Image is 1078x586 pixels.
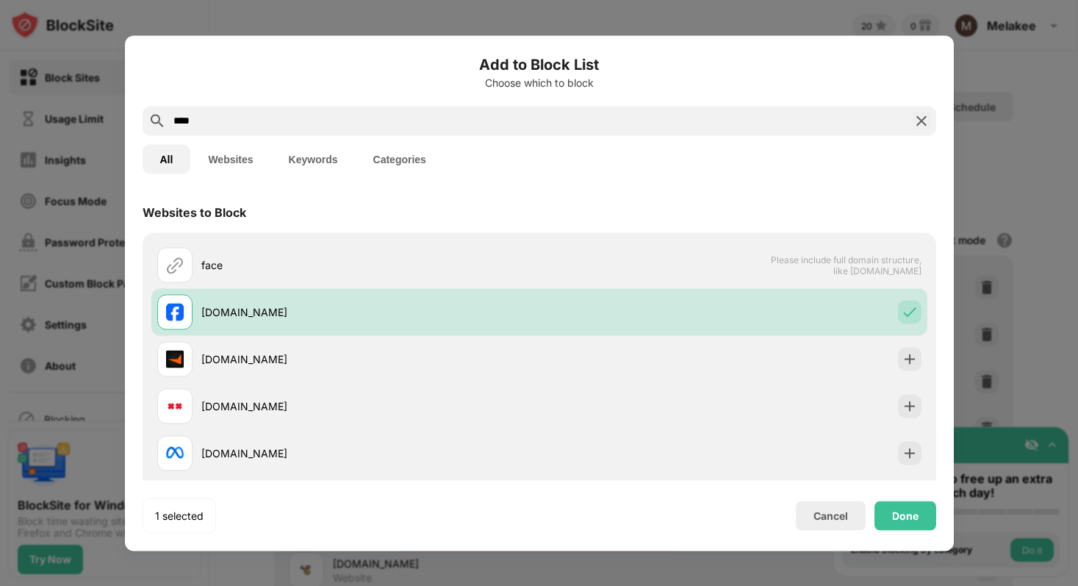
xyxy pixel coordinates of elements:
img: search-close [913,112,930,129]
h6: Add to Block List [143,53,936,75]
div: [DOMAIN_NAME] [201,351,539,367]
img: favicons [166,350,184,368]
button: Websites [190,144,270,174]
div: Websites to Block [143,204,246,219]
img: favicons [166,397,184,415]
div: face [201,257,539,273]
div: Choose which to block [143,76,936,88]
img: favicons [166,303,184,321]
div: [DOMAIN_NAME] [201,446,539,461]
div: [DOMAIN_NAME] [201,304,539,320]
div: Cancel [813,510,848,522]
button: All [143,144,191,174]
div: Done [892,510,919,521]
div: 1 selected [155,508,204,523]
img: favicons [166,444,184,462]
img: url.svg [166,256,184,274]
button: Keywords [271,144,356,174]
span: Please include full domain structure, like [DOMAIN_NAME] [770,254,921,276]
button: Categories [356,144,444,174]
img: search.svg [148,112,166,129]
div: [DOMAIN_NAME] [201,399,539,414]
